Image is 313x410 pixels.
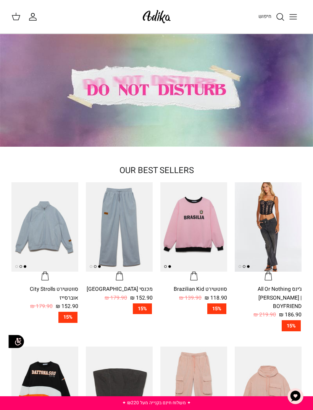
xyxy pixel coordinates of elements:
a: סווטשירט City Strolls אוברסייז 152.90 ₪ 179.90 ₪ [11,285,78,311]
span: חיפוש [258,13,271,20]
a: החשבון שלי [28,12,40,21]
span: 15% [58,312,77,323]
a: סווטשירט Brazilian Kid 118.90 ₪ 139.90 ₪ [160,285,227,302]
span: 139.90 ₪ [179,294,202,302]
span: 152.90 ₪ [56,302,78,311]
span: 15% [133,303,152,314]
a: ✦ משלוח חינם בקנייה מעל ₪220 ✦ [122,399,191,406]
div: מכנסי [GEOGRAPHIC_DATA] [86,285,153,293]
a: ג׳ינס All Or Nothing [PERSON_NAME] | BOYFRIEND 186.90 ₪ 219.90 ₪ [235,285,302,319]
span: 219.90 ₪ [253,311,276,319]
a: OUR BEST SELLERS [119,164,194,177]
button: צ'אט [284,385,307,408]
span: 179.90 ₪ [30,302,53,311]
a: 15% [160,303,227,314]
span: 15% [282,320,301,331]
div: סווטשירט City Strolls אוברסייז [11,285,78,302]
span: 152.90 ₪ [130,294,153,302]
a: 15% [86,303,153,314]
a: מכנסי טרנינג City strolls [86,182,153,281]
a: סווטשירט Brazilian Kid [160,182,227,281]
div: ג׳ינס All Or Nothing [PERSON_NAME] | BOYFRIEND [235,285,302,311]
a: ג׳ינס All Or Nothing קריס-קרוס | BOYFRIEND [235,182,302,281]
a: 15% [235,320,302,331]
img: accessibility_icon02.svg [6,331,27,352]
span: 186.90 ₪ [279,311,302,319]
div: סווטשירט Brazilian Kid [160,285,227,293]
a: מכנסי [GEOGRAPHIC_DATA] 152.90 ₪ 179.90 ₪ [86,285,153,302]
img: Adika IL [140,8,173,26]
a: 15% [11,312,78,323]
a: חיפוש [258,12,285,21]
span: 118.90 ₪ [205,294,227,302]
a: סווטשירט City Strolls אוברסייז [11,182,78,281]
button: Toggle menu [285,8,302,25]
span: 179.90 ₪ [105,294,127,302]
span: 15% [207,303,226,314]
